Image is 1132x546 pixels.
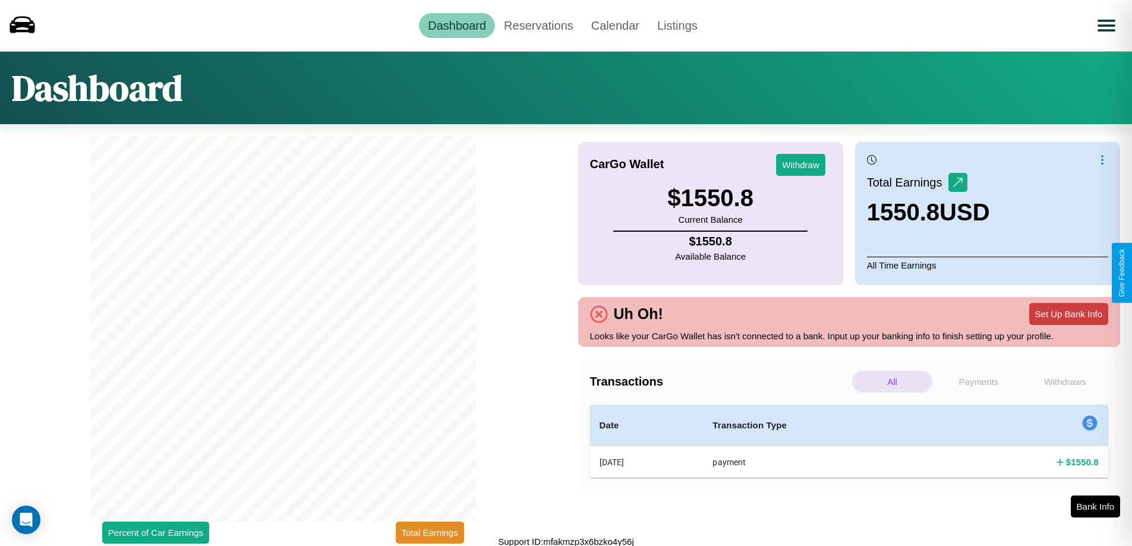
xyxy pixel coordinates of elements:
h3: 1550.8 USD [867,199,990,226]
a: Listings [648,13,707,38]
button: Open menu [1090,9,1123,42]
p: All [852,371,932,393]
p: Payments [938,371,1019,393]
h4: Uh Oh! [608,305,669,323]
p: Current Balance [667,212,753,228]
th: payment [703,446,944,478]
button: Bank Info [1071,495,1120,517]
p: Total Earnings [867,172,948,193]
button: Percent of Car Earnings [102,522,209,544]
p: Available Balance [675,248,746,264]
h4: CarGo Wallet [590,157,664,171]
div: Give Feedback [1118,249,1126,297]
div: Open Intercom Messenger [12,506,40,534]
h1: Dashboard [12,64,182,112]
h4: $ 1550.8 [1066,456,1099,468]
button: Total Earnings [396,522,464,544]
a: Dashboard [419,13,495,38]
a: Reservations [495,13,582,38]
table: simple table [590,405,1109,478]
h4: Date [600,418,694,433]
a: Calendar [582,13,648,38]
h4: $ 1550.8 [675,235,746,248]
p: All Time Earnings [867,257,1108,273]
button: Withdraw [776,154,825,176]
h3: $ 1550.8 [667,185,753,212]
h4: Transactions [590,375,849,389]
p: Looks like your CarGo Wallet has isn't connected to a bank. Input up your banking info to finish ... [590,328,1109,344]
p: Withdraws [1025,371,1105,393]
button: Set Up Bank Info [1029,303,1108,325]
th: [DATE] [590,446,704,478]
h4: Transaction Type [712,418,934,433]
